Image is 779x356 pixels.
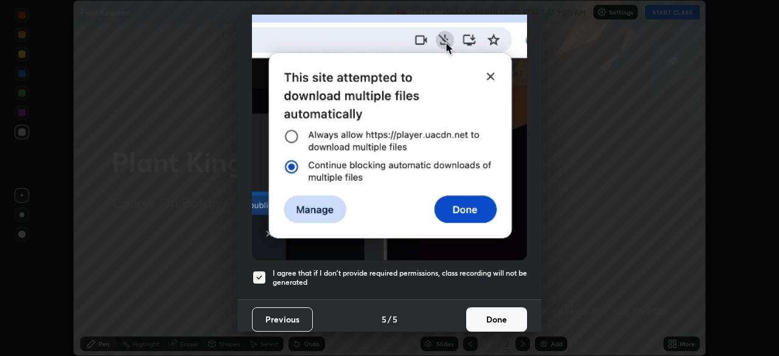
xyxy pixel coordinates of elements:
[393,313,397,326] h4: 5
[388,313,391,326] h4: /
[252,307,313,332] button: Previous
[382,313,386,326] h4: 5
[273,268,527,287] h5: I agree that if I don't provide required permissions, class recording will not be generated
[466,307,527,332] button: Done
